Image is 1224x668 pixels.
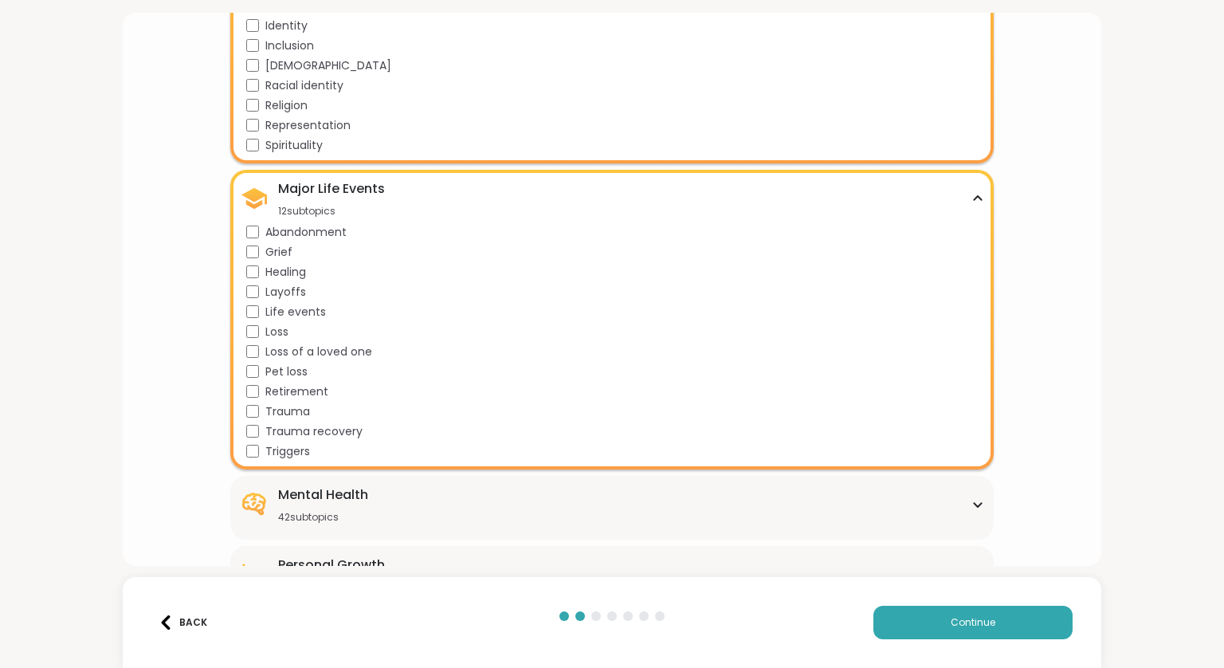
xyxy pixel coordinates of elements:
span: Triggers [265,443,310,460]
button: Continue [873,606,1073,639]
span: Pet loss [265,363,308,380]
div: Personal Growth [278,556,385,575]
span: Loss [265,324,288,340]
span: Spirituality [265,137,323,154]
span: [DEMOGRAPHIC_DATA] [265,57,391,74]
div: Back [159,615,207,630]
span: Trauma [265,403,310,420]
span: Representation [265,117,351,134]
span: Loss of a loved one [265,344,372,360]
span: Layoffs [265,284,306,301]
span: Grief [265,244,292,261]
div: 12 subtopics [278,205,385,218]
span: Healing [265,264,306,281]
div: 42 subtopics [278,511,368,524]
span: Retirement [265,383,328,400]
span: Life events [265,304,326,320]
span: Abandonment [265,224,347,241]
span: Inclusion [265,37,314,54]
span: Identity [265,18,308,34]
button: Back [151,606,215,639]
div: Mental Health [278,485,368,505]
span: Trauma recovery [265,423,363,440]
span: Continue [951,615,995,630]
span: Racial identity [265,77,343,94]
div: Major Life Events [278,179,385,198]
span: Religion [265,97,308,114]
